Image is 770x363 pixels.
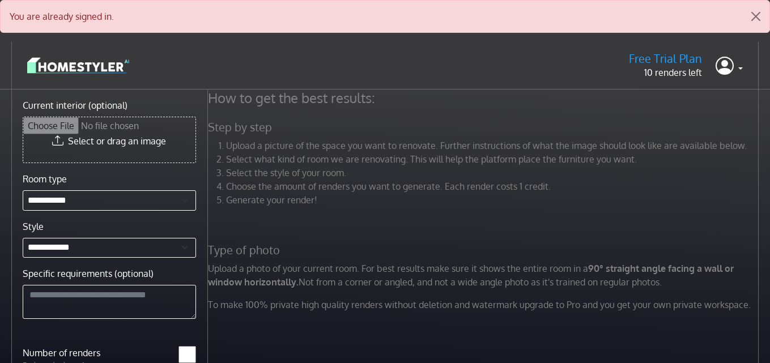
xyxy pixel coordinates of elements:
[23,220,44,233] label: Style
[16,346,109,360] label: Number of renders
[226,166,762,180] li: Select the style of your room.
[23,172,67,186] label: Room type
[208,263,734,288] strong: 90° straight angle facing a wall or window horizontally.
[201,298,768,311] p: To make 100% private high quality renders without deletion and watermark upgrade to Pro and you g...
[629,52,702,66] h5: Free Trial Plan
[226,193,762,207] li: Generate your render!
[23,267,154,280] label: Specific requirements (optional)
[629,66,702,79] p: 10 renders left
[226,139,762,152] li: Upload a picture of the space you want to renovate. Further instructions of what the image should...
[742,1,769,32] button: Close
[226,180,762,193] li: Choose the amount of renders you want to generate. Each render costs 1 credit.
[201,89,768,106] h4: How to get the best results:
[201,243,768,257] h5: Type of photo
[201,120,768,134] h5: Step by step
[226,152,762,166] li: Select what kind of room we are renovating. This will help the platform place the furniture you w...
[201,262,768,289] p: Upload a photo of your current room. For best results make sure it shows the entire room in a Not...
[23,99,127,112] label: Current interior (optional)
[27,55,129,75] img: logo-3de290ba35641baa71223ecac5eacb59cb85b4c7fdf211dc9aaecaaee71ea2f8.svg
